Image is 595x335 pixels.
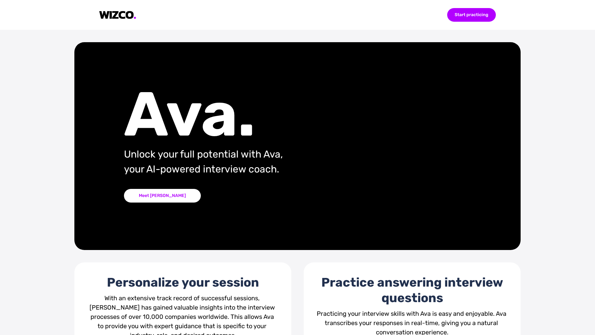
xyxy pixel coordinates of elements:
div: Practice answering interview questions [316,275,508,306]
div: Start practicing [447,8,496,22]
div: Unlock your full potential with Ava, your AI-powered interview coach. [124,147,337,176]
div: Personalize your session [87,275,279,290]
div: Meet [PERSON_NAME] [124,189,201,203]
div: Ava. [124,90,337,139]
img: logo [99,11,136,19]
